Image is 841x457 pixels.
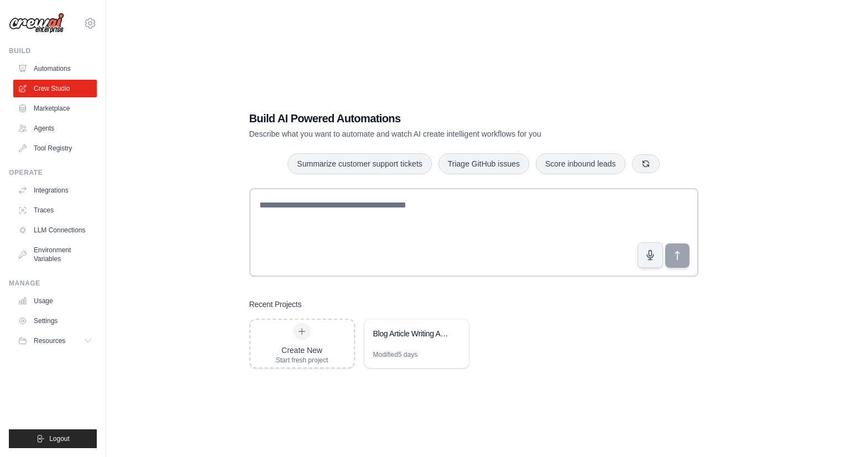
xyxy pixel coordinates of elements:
button: Resources [13,332,97,350]
button: Get new suggestions [632,154,660,173]
a: Automations [13,60,97,77]
div: Operate [9,168,97,177]
a: Integrations [13,181,97,199]
img: Logo [9,13,64,34]
button: Logout [9,429,97,448]
div: Build [9,46,97,55]
div: Blog Article Writing Automation [373,328,449,339]
a: Environment Variables [13,241,97,268]
a: Traces [13,201,97,219]
span: Logout [49,434,70,443]
button: Triage GitHub issues [438,153,529,174]
a: Crew Studio [13,80,97,97]
a: Usage [13,292,97,310]
button: Click to speak your automation idea [638,242,663,268]
div: Modified 5 days [373,350,418,359]
a: Settings [13,312,97,330]
h1: Build AI Powered Automations [249,111,621,126]
span: Resources [34,336,65,345]
a: Tool Registry [13,139,97,157]
button: Summarize customer support tickets [288,153,431,174]
button: Score inbound leads [536,153,625,174]
a: LLM Connections [13,221,97,239]
a: Marketplace [13,100,97,117]
div: Manage [9,279,97,288]
p: Describe what you want to automate and watch AI create intelligent workflows for you [249,128,621,139]
a: Agents [13,120,97,137]
div: Create New [276,345,328,356]
h3: Recent Projects [249,299,302,310]
div: Start fresh project [276,356,328,365]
